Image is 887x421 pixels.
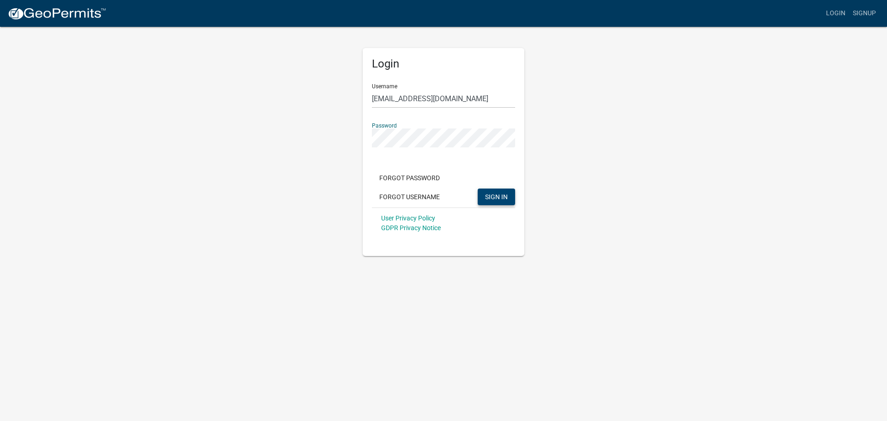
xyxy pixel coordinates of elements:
button: SIGN IN [478,189,515,205]
h5: Login [372,57,515,71]
a: Signup [849,5,880,22]
button: Forgot Username [372,189,447,205]
a: GDPR Privacy Notice [381,224,441,232]
button: Forgot Password [372,170,447,186]
a: User Privacy Policy [381,214,435,222]
a: Login [822,5,849,22]
span: SIGN IN [485,193,508,200]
